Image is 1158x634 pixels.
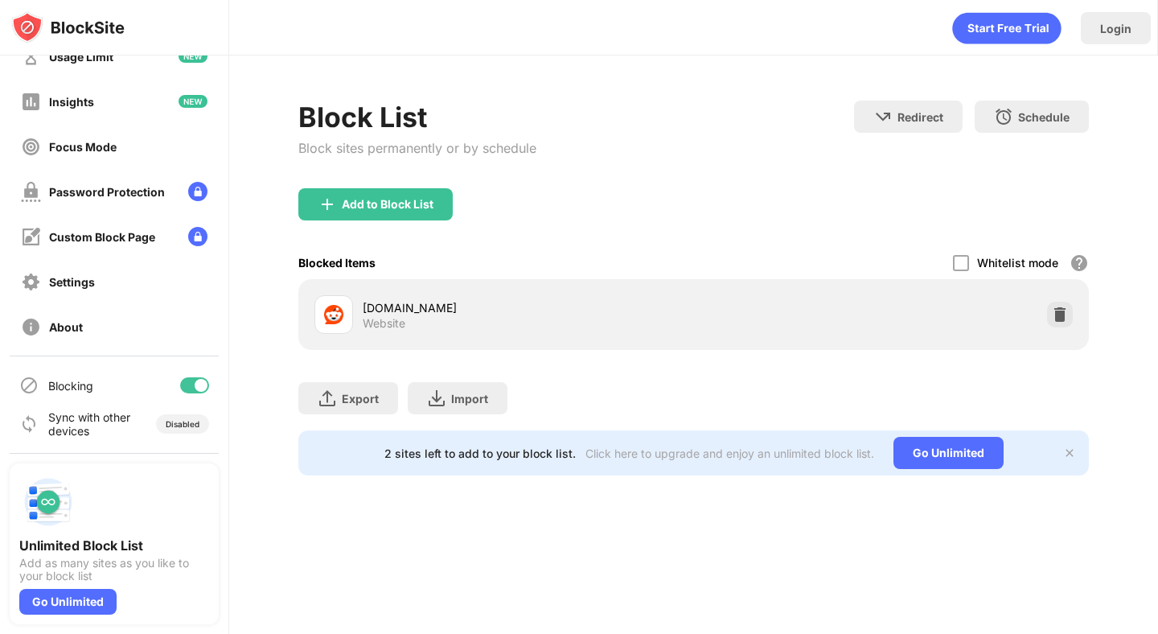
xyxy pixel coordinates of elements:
[19,376,39,395] img: blocking-icon.svg
[21,92,41,112] img: insights-off.svg
[952,12,1061,44] div: animation
[21,47,41,67] img: time-usage-off.svg
[49,320,83,334] div: About
[19,414,39,434] img: sync-icon.svg
[342,392,379,406] div: Export
[977,256,1058,270] div: Whitelist mode
[49,230,155,244] div: Custom Block Page
[1018,110,1070,124] div: Schedule
[49,185,165,199] div: Password Protection
[179,50,207,63] img: new-icon.svg
[19,589,117,615] div: Go Unlimited
[166,419,199,429] div: Disabled
[298,101,536,134] div: Block List
[188,182,207,201] img: lock-menu.svg
[49,140,117,154] div: Focus Mode
[19,537,209,554] div: Unlimited Block List
[893,437,1004,469] div: Go Unlimited
[21,317,41,337] img: about-off.svg
[49,50,113,64] div: Usage Limit
[11,11,125,43] img: logo-blocksite.svg
[324,305,343,324] img: favicons
[48,379,93,393] div: Blocking
[21,272,41,292] img: settings-off.svg
[298,140,536,156] div: Block sites permanently or by schedule
[298,256,376,270] div: Blocked Items
[21,227,41,247] img: customize-block-page-off.svg
[363,299,693,316] div: [DOMAIN_NAME]
[363,316,405,331] div: Website
[19,473,77,531] img: push-block-list.svg
[451,392,488,406] div: Import
[897,110,943,124] div: Redirect
[188,227,207,246] img: lock-menu.svg
[48,410,131,438] div: Sync with other devices
[342,198,433,211] div: Add to Block List
[19,557,209,583] div: Add as many sites as you like to your block list
[21,182,41,202] img: password-protection-off.svg
[384,447,576,460] div: 2 sites left to add to your block list.
[585,447,874,460] div: Click here to upgrade and enjoy an unlimited block list.
[1063,447,1076,459] img: x-button.svg
[21,137,41,157] img: focus-off.svg
[49,275,95,289] div: Settings
[49,95,94,109] div: Insights
[179,95,207,108] img: new-icon.svg
[1100,22,1131,35] div: Login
